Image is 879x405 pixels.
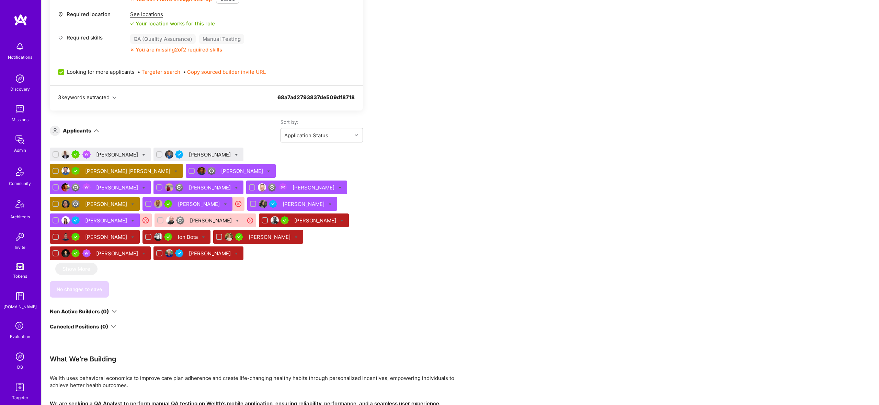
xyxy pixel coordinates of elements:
i: Bulk Status Update [224,203,227,206]
button: 3keywords extracted [58,94,116,101]
div: Community [9,180,31,187]
img: Vetted A.Teamer [175,249,183,257]
img: Been on Mission [82,150,91,159]
i: Bulk Status Update [339,186,342,189]
img: Limited Access [268,183,276,192]
i: Bulk Status Update [174,170,178,173]
img: User Avatar [165,183,173,192]
i: icon Tag [58,35,63,40]
img: User Avatar [61,150,70,159]
img: Vetted A.Teamer [71,216,80,224]
img: bell [13,40,27,54]
div: [PERSON_NAME] [85,233,128,241]
div: Tokens [13,273,27,280]
i: icon CloseOrange [130,48,134,52]
div: [PERSON_NAME] [283,200,326,208]
img: A.Teamer in Residence [71,150,80,159]
img: User Avatar [259,200,267,208]
img: User Avatar [61,167,70,175]
div: Invite [15,244,25,251]
i: icon SelectionTeam [13,320,26,333]
img: User Avatar [61,183,70,192]
div: Discovery [10,85,30,93]
img: logo [14,14,27,26]
img: User Avatar [197,167,206,175]
div: DB [17,363,23,371]
div: [PERSON_NAME] [178,200,221,208]
div: Notifications [8,54,32,61]
img: Been on Mission [82,183,91,192]
img: Been on Mission [82,249,91,257]
div: [PERSON_NAME] [221,167,264,175]
i: icon Applicant [53,128,58,133]
div: [PERSON_NAME] [96,151,139,158]
i: icon CloseRedCircle [247,217,254,224]
i: Bulk Status Update [329,203,332,206]
div: Targeter [12,394,28,401]
img: Limited Access [207,167,216,175]
div: Architects [10,213,30,220]
button: Show More [55,263,98,275]
div: Manual Testing [199,34,244,44]
i: icon Chevron [355,134,358,137]
span: • [137,68,180,76]
i: icon Location [58,12,63,17]
i: Bulk Status Update [295,236,298,239]
div: You are missing 2 of 2 required skills [136,46,222,53]
div: [PERSON_NAME] [189,151,232,158]
i: Bulk Status Update [235,252,238,255]
i: Bulk Status Update [235,186,238,189]
img: A.Teamer in Residence [71,249,80,257]
div: [PERSON_NAME] [85,200,128,208]
img: Invite [13,230,27,244]
i: Bulk Status Update [142,153,145,157]
div: [PERSON_NAME] [189,250,232,257]
i: icon ArrowDown [94,128,99,133]
div: [PERSON_NAME] [294,217,338,224]
button: Targeter search [141,68,180,76]
i: Bulk Status Update [142,186,145,189]
img: A.Teamer in Residence [164,200,172,208]
img: Limited Access [71,200,80,208]
img: discovery [13,72,27,85]
img: User Avatar [225,233,233,241]
img: User Avatar [165,150,173,159]
img: A.Teamer in Residence [71,233,80,241]
img: Been on Mission [279,183,287,192]
div: Application Status [284,132,328,139]
i: Bulk Status Update [142,252,145,255]
img: User Avatar [61,200,70,208]
div: [DOMAIN_NAME] [3,303,37,310]
img: Architects [12,197,28,213]
div: Required skills [58,34,127,41]
div: Required location [58,11,127,18]
label: Sort by: [281,119,363,125]
img: admin teamwork [13,133,27,147]
i: Bulk Status Update [131,219,134,222]
i: icon CloseRedCircle [235,200,242,208]
div: [PERSON_NAME] [190,217,233,224]
i: Bulk Status Update [236,219,239,222]
i: icon Check [130,22,134,26]
div: What We're Building [50,355,462,363]
img: User Avatar [166,216,174,224]
img: Admin Search [13,350,27,363]
div: [PERSON_NAME] [189,184,232,191]
img: guide book [13,289,27,303]
img: User Avatar [271,216,279,224]
button: Copy sourced builder invite URL [187,68,266,76]
div: Wellth uses behavioral economics to improve care plan adherence and create life-changing healthy ... [50,374,462,389]
div: [PERSON_NAME] [PERSON_NAME] [85,167,172,175]
div: [PERSON_NAME] [96,184,139,191]
div: [PERSON_NAME] [85,217,128,224]
img: tokens [16,263,24,270]
img: User Avatar [154,233,162,241]
div: Canceled Positions (0) [50,323,108,330]
div: [PERSON_NAME] [249,233,292,241]
img: A.Teamer in Residence [71,167,80,175]
img: Skill Targeter [13,380,27,394]
img: User Avatar [154,200,162,208]
img: Community [12,163,28,180]
img: Vetted A.Teamer [269,200,277,208]
img: A.Teamer in Residence [235,233,243,241]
